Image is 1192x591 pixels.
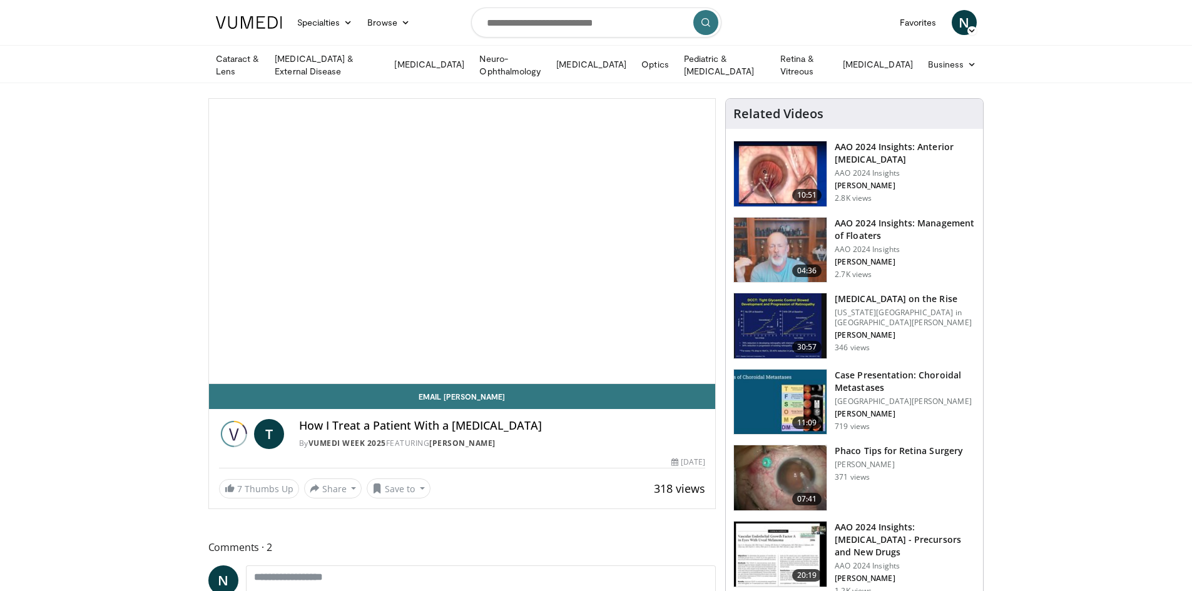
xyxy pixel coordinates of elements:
[209,99,716,384] video-js: Video Player
[835,181,976,191] p: [PERSON_NAME]
[733,217,976,283] a: 04:36 AAO 2024 Insights: Management of Floaters AAO 2024 Insights [PERSON_NAME] 2.7K views
[237,483,242,495] span: 7
[835,52,920,77] a: [MEDICAL_DATA]
[835,369,976,394] h3: Case Presentation: Choroidal Metastases
[671,457,705,468] div: [DATE]
[835,217,976,242] h3: AAO 2024 Insights: Management of Floaters
[254,419,284,449] a: T
[792,569,822,582] span: 20:19
[429,438,496,448] a: [PERSON_NAME]
[792,493,822,505] span: 07:41
[308,438,386,448] a: Vumedi Week 2025
[367,478,430,498] button: Save to
[733,106,823,121] h4: Related Videos
[734,293,827,358] img: 4ce8c11a-29c2-4c44-a801-4e6d49003971.150x105_q85_crop-smart_upscale.jpg
[676,53,773,78] a: Pediatric & [MEDICAL_DATA]
[734,445,827,510] img: 2b0bc81e-4ab6-4ab1-8b29-1f6153f15110.150x105_q85_crop-smart_upscale.jpg
[792,341,822,353] span: 30:57
[304,478,362,498] button: Share
[835,245,976,255] p: AAO 2024 Insights
[792,265,822,277] span: 04:36
[835,193,872,203] p: 2.8K views
[892,10,944,35] a: Favorites
[920,52,984,77] a: Business
[208,53,268,78] a: Cataract & Lens
[835,270,872,280] p: 2.7K views
[835,422,870,432] p: 719 views
[387,52,472,77] a: [MEDICAL_DATA]
[734,370,827,435] img: 9cedd946-ce28-4f52-ae10-6f6d7f6f31c7.150x105_q85_crop-smart_upscale.jpg
[835,343,870,353] p: 346 views
[835,561,976,571] p: AAO 2024 Insights
[733,369,976,435] a: 11:09 Case Presentation: Choroidal Metastases [GEOGRAPHIC_DATA][PERSON_NAME] [PERSON_NAME] 719 views
[360,10,417,35] a: Browse
[773,53,835,78] a: Retina & Vitreous
[219,419,249,449] img: Vumedi Week 2025
[734,522,827,587] img: df587403-7b55-4f98-89e9-21b63a902c73.150x105_q85_crop-smart_upscale.jpg
[734,141,827,206] img: fd942f01-32bb-45af-b226-b96b538a46e6.150x105_q85_crop-smart_upscale.jpg
[219,479,299,498] a: 7 Thumbs Up
[733,445,976,511] a: 07:41 Phaco Tips for Retina Surgery [PERSON_NAME] 371 views
[549,52,634,77] a: [MEDICAL_DATA]
[290,10,360,35] a: Specialties
[835,445,963,457] h3: Phaco Tips for Retina Surgery
[654,481,705,496] span: 318 views
[835,521,976,558] h3: AAO 2024 Insights: [MEDICAL_DATA] - Precursors and New Drugs
[835,330,976,340] p: [PERSON_NAME]
[835,409,976,419] p: [PERSON_NAME]
[216,16,282,29] img: VuMedi Logo
[471,8,721,38] input: Search topics, interventions
[835,141,976,166] h3: AAO 2024 Insights: Anterior [MEDICAL_DATA]
[835,397,976,407] p: [GEOGRAPHIC_DATA][PERSON_NAME]
[835,308,976,328] p: [US_STATE][GEOGRAPHIC_DATA] in [GEOGRAPHIC_DATA][PERSON_NAME]
[835,573,976,583] p: [PERSON_NAME]
[733,293,976,359] a: 30:57 [MEDICAL_DATA] on the Rise [US_STATE][GEOGRAPHIC_DATA] in [GEOGRAPHIC_DATA][PERSON_NAME] [P...
[634,52,676,77] a: Optics
[267,53,387,78] a: [MEDICAL_DATA] & External Disease
[208,539,716,555] span: Comments 2
[299,438,706,449] div: By FEATURING
[734,218,827,283] img: 8e655e61-78ac-4b3e-a4e7-f43113671c25.150x105_q85_crop-smart_upscale.jpg
[835,257,976,267] p: [PERSON_NAME]
[835,168,976,178] p: AAO 2024 Insights
[209,384,716,409] a: Email [PERSON_NAME]
[472,53,549,78] a: Neuro-Ophthalmology
[792,417,822,429] span: 11:09
[835,460,963,470] p: [PERSON_NAME]
[299,419,706,433] h4: How I Treat a Patient With a [MEDICAL_DATA]
[792,189,822,201] span: 10:51
[835,293,976,305] h3: [MEDICAL_DATA] on the Rise
[952,10,977,35] a: N
[835,472,870,482] p: 371 views
[733,141,976,207] a: 10:51 AAO 2024 Insights: Anterior [MEDICAL_DATA] AAO 2024 Insights [PERSON_NAME] 2.8K views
